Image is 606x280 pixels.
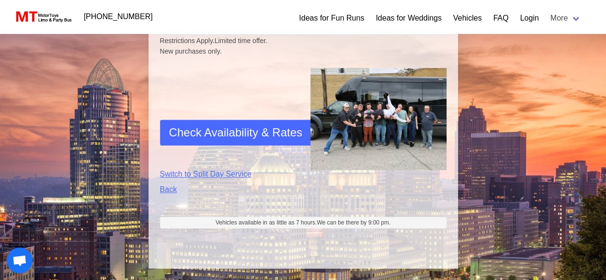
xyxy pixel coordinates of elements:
a: Ideas for Weddings [376,12,442,24]
img: MotorToys Logo [13,10,72,23]
small: Restrictions Apply. [160,37,446,56]
button: Check Availability & Rates [160,120,311,146]
a: Vehicles [453,12,482,24]
img: Driver-held-by-customers-2.jpg [310,68,446,170]
span: New purchases only. [160,46,446,56]
a: FAQ [493,12,508,24]
span: Check Availability & Rates [169,124,302,141]
span: We can be there by 9:00 pm. [317,219,390,226]
a: Login [520,12,538,24]
span: Limited time offer. [215,36,267,46]
a: Back [160,184,296,195]
a: Ideas for Fun Runs [299,12,364,24]
span: Vehicles available in as little as 7 hours. [216,218,390,227]
div: Open chat [7,247,33,273]
a: [PHONE_NUMBER] [78,7,159,26]
iframe: reCAPTCHA [160,79,306,151]
a: More [545,9,587,28]
a: Switch to Split Day Service [160,168,296,180]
